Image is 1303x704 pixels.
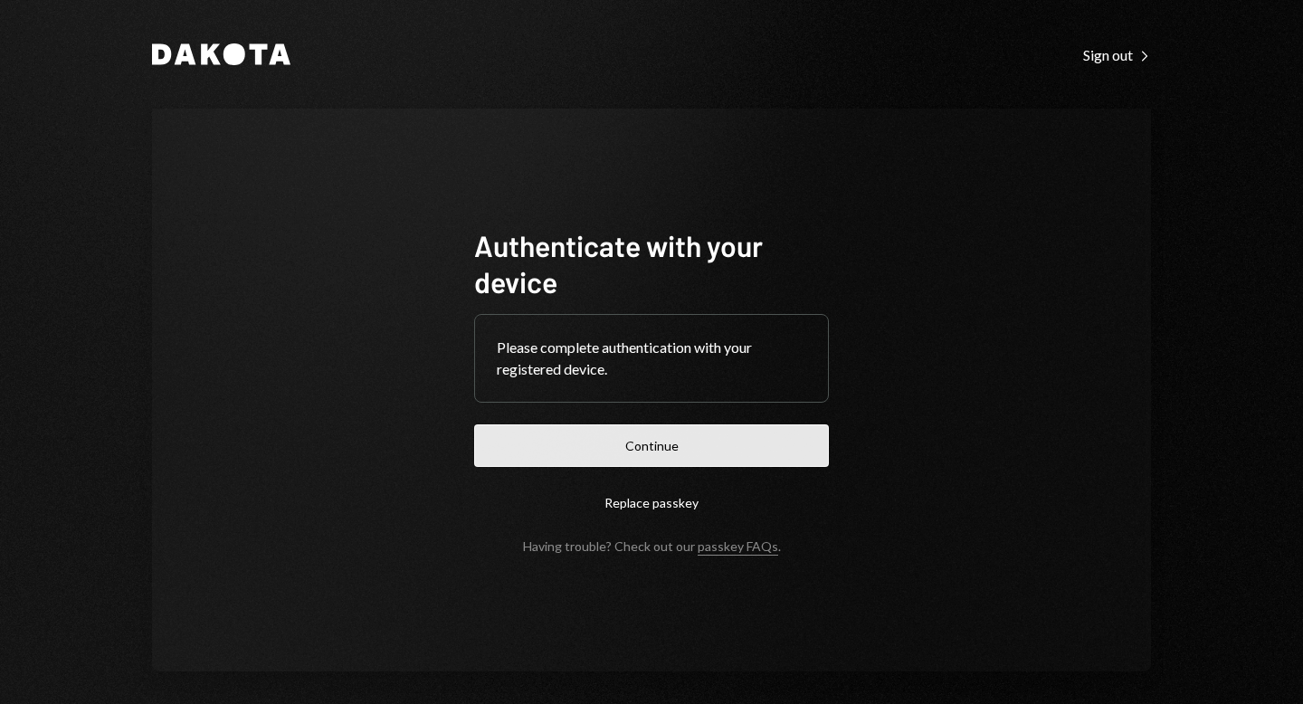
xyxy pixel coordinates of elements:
[474,424,829,467] button: Continue
[1083,46,1151,64] div: Sign out
[698,538,778,556] a: passkey FAQs
[523,538,781,554] div: Having trouble? Check out our .
[474,227,829,300] h1: Authenticate with your device
[497,337,806,380] div: Please complete authentication with your registered device.
[474,481,829,524] button: Replace passkey
[1083,44,1151,64] a: Sign out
